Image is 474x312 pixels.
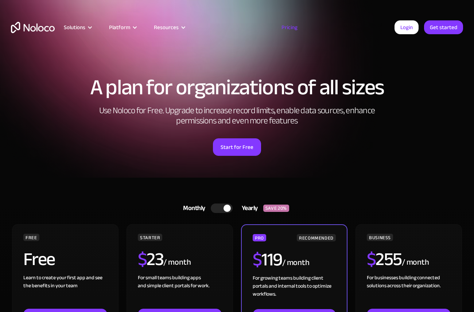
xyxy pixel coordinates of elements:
span: $ [367,242,376,276]
div: Resources [154,23,179,32]
a: Get started [424,20,463,34]
div: STARTER [138,234,162,241]
div: / month [282,257,310,269]
div: For growing teams building client portals and internal tools to optimize workflows. [253,274,336,309]
div: Learn to create your first app and see the benefits in your team ‍ [23,274,107,309]
div: PRO [253,234,266,241]
a: home [11,22,55,33]
a: Start for Free [213,138,261,156]
h2: 119 [253,250,282,269]
div: SAVE 20% [263,205,289,212]
div: For businesses building connected solutions across their organization. ‍ [367,274,451,309]
h2: 23 [138,250,164,268]
div: / month [163,257,191,268]
div: Monthly [174,203,211,214]
div: RECOMMENDED [297,234,336,241]
div: Solutions [55,23,100,32]
div: Resources [145,23,193,32]
div: FREE [23,234,39,241]
div: Platform [109,23,130,32]
h1: A plan for organizations of all sizes [11,76,463,98]
div: Solutions [64,23,85,32]
div: Platform [100,23,145,32]
h2: 255 [367,250,402,268]
a: Login [395,20,419,34]
div: Yearly [233,203,263,214]
div: BUSINESS [367,234,393,241]
span: $ [253,242,262,277]
span: $ [138,242,147,276]
h2: Use Noloco for Free. Upgrade to increase record limits, enable data sources, enhance permissions ... [91,106,383,126]
a: Pricing [272,23,307,32]
div: / month [402,257,429,268]
div: For small teams building apps and simple client portals for work. ‍ [138,274,222,309]
h2: Free [23,250,55,268]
